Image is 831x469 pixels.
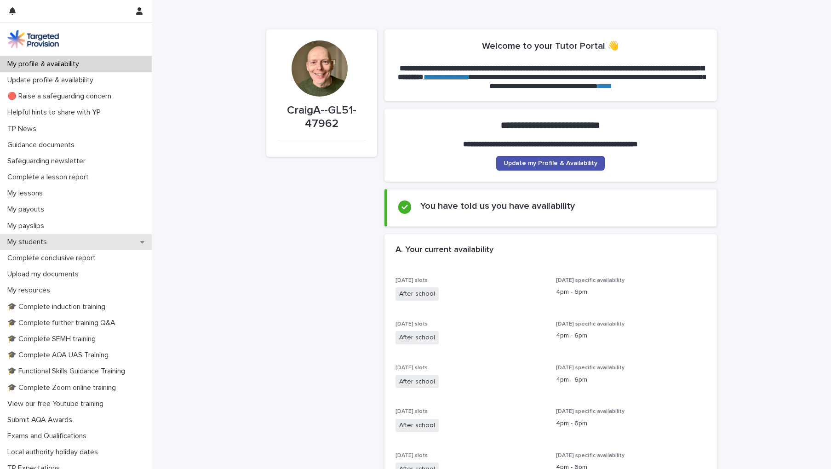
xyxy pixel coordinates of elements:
[395,375,439,389] span: After school
[4,60,86,69] p: My profile & availability
[556,375,706,385] p: 4pm - 6pm
[556,331,706,341] p: 4pm - 6pm
[556,287,706,297] p: 4pm - 6pm
[395,419,439,432] span: After school
[482,40,619,51] h2: Welcome to your Tutor Portal 👋
[4,76,101,85] p: Update profile & availability
[4,238,54,246] p: My students
[395,321,428,327] span: [DATE] slots
[4,432,94,440] p: Exams and Qualifications
[4,173,96,182] p: Complete a lesson report
[277,104,366,131] p: CraigA--GL51-47962
[395,287,439,301] span: After school
[4,189,50,198] p: My lessons
[4,92,119,101] p: 🔴 Raise a safeguarding concern
[4,108,108,117] p: Helpful hints to share with YP
[504,160,597,166] span: Update my Profile & Availability
[4,205,52,214] p: My payouts
[556,419,706,429] p: 4pm - 6pm
[4,448,105,457] p: Local authority holiday dates
[4,286,57,295] p: My resources
[420,200,575,212] h2: You have told us you have availability
[4,335,103,343] p: 🎓 Complete SEMH training
[395,453,428,458] span: [DATE] slots
[4,141,82,149] p: Guidance documents
[7,30,59,48] img: M5nRWzHhSzIhMunXDL62
[4,157,93,166] p: Safeguarding newsletter
[4,303,113,311] p: 🎓 Complete induction training
[556,365,625,371] span: [DATE] specific availability
[4,351,116,360] p: 🎓 Complete AQA UAS Training
[4,416,80,424] p: Submit AQA Awards
[556,453,625,458] span: [DATE] specific availability
[4,319,123,327] p: 🎓 Complete further training Q&A
[496,156,605,171] a: Update my Profile & Availability
[556,409,625,414] span: [DATE] specific availability
[395,409,428,414] span: [DATE] slots
[395,245,493,255] h2: A. Your current availability
[395,365,428,371] span: [DATE] slots
[556,278,625,283] span: [DATE] specific availability
[4,222,52,230] p: My payslips
[556,321,625,327] span: [DATE] specific availability
[395,331,439,344] span: After school
[4,254,103,263] p: Complete conclusive report
[4,383,123,392] p: 🎓 Complete Zoom online training
[4,367,132,376] p: 🎓 Functional Skills Guidance Training
[4,400,111,408] p: View our free Youtube training
[395,278,428,283] span: [DATE] slots
[4,125,44,133] p: TP News
[4,270,86,279] p: Upload my documents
